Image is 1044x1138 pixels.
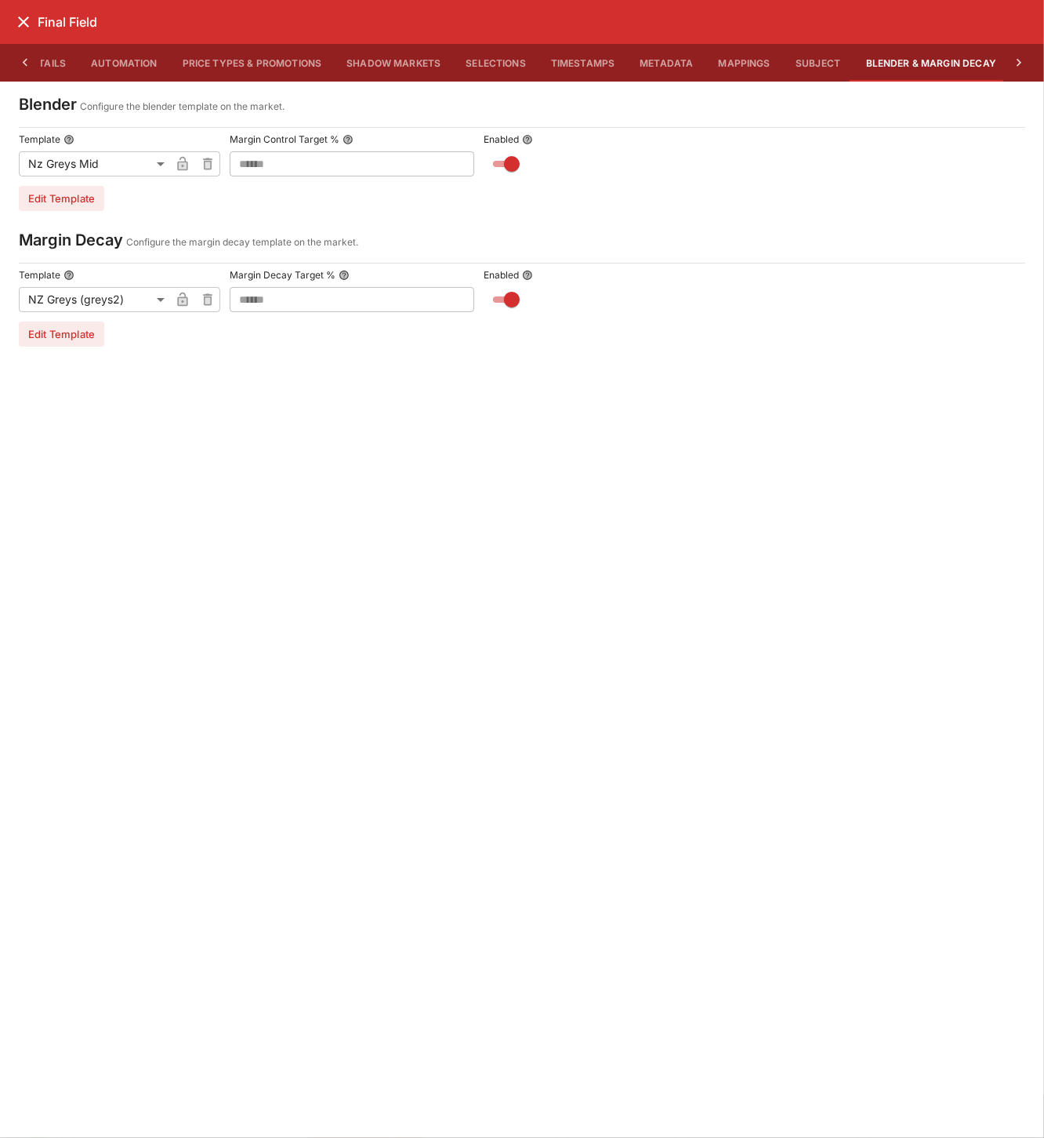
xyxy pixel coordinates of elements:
[343,134,353,145] button: Margin Control Target %
[19,322,104,347] button: Edit Template
[126,235,358,250] p: Configure the margin decay template on the market.
[339,270,350,281] button: Margin Decay Target %
[19,133,60,146] p: Template
[230,133,339,146] p: Margin Control Target %
[522,134,533,145] button: Enabled
[706,44,783,82] button: Mappings
[63,134,74,145] button: Template
[522,270,533,281] button: Enabled
[78,44,170,82] button: Automation
[9,8,38,36] button: close
[80,99,285,115] p: Configure the blender template on the market.
[854,44,1009,82] button: Blender & Margin Decay
[538,44,628,82] button: Timestamps
[453,44,538,82] button: Selections
[63,270,74,281] button: Template
[484,268,519,282] p: Enabled
[484,133,519,146] p: Enabled
[627,44,705,82] button: Metadata
[783,44,854,82] button: Subject
[19,230,123,250] h4: Margin Decay
[19,94,77,115] h4: Blender
[230,268,335,282] p: Margin Decay Target %
[170,44,335,82] button: Price Types & Promotions
[19,186,104,211] button: Edit Template
[19,268,60,282] p: Template
[334,44,453,82] button: Shadow Markets
[19,287,170,312] div: NZ Greys (greys2)
[38,14,97,31] h6: Final Field
[19,151,170,176] div: Nz Greys Mid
